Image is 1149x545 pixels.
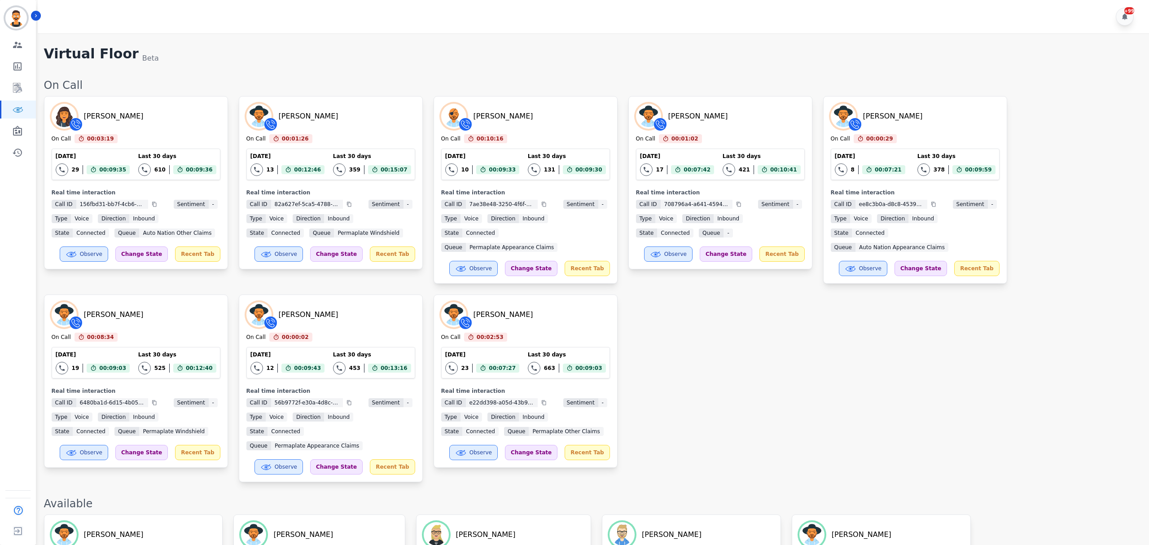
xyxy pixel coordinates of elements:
span: - [988,200,997,209]
span: connected [73,427,109,436]
span: 00:09:43 [294,364,321,373]
div: 610 [154,166,166,173]
div: 13 [267,166,274,173]
span: Permaplate Windshield [334,229,403,237]
span: voice [71,413,92,422]
div: On Call [246,334,266,342]
span: State [246,427,268,436]
span: voice [266,413,287,422]
span: 00:08:34 [87,333,114,342]
span: 00:01:26 [282,134,309,143]
span: Queue [699,229,724,237]
div: 453 [349,365,360,372]
div: [PERSON_NAME] [456,529,516,540]
h1: Virtual Floor [44,46,139,64]
span: Type [831,214,851,223]
span: voice [850,214,872,223]
div: Change State [310,246,363,262]
div: Change State [310,459,363,475]
span: 708796a4-a641-4594-9501-90d9832b95bf [661,200,732,209]
span: inbound [129,214,158,223]
div: [PERSON_NAME] [279,309,338,320]
span: 00:09:33 [489,165,516,174]
div: Last 30 days [333,351,411,358]
div: Change State [895,261,947,276]
div: Last 30 days [917,153,996,160]
span: Type [52,413,71,422]
div: [DATE] [445,351,519,358]
span: voice [655,214,677,223]
div: 23 [461,365,469,372]
span: 00:00:29 [866,134,893,143]
span: State [52,427,73,436]
img: Avatar [831,104,856,129]
span: State [831,229,852,237]
button: Observe [839,261,887,276]
span: Sentiment [174,200,209,209]
span: voice [460,214,482,223]
div: Recent Tab [175,246,220,262]
div: Recent Tab [954,261,999,276]
span: Permaplate Appearance Claims [271,441,363,450]
span: Queue [831,243,855,252]
div: Change State [505,261,557,276]
span: Direction [487,413,519,422]
div: 8 [851,166,855,173]
div: Recent Tab [565,445,610,460]
div: Change State [700,246,752,262]
span: Call ID [52,398,76,407]
span: Type [246,413,266,422]
div: [PERSON_NAME] [668,111,728,122]
span: connected [657,229,693,237]
span: Observe [859,265,881,272]
span: Observe [664,251,687,258]
div: Last 30 days [528,153,606,160]
div: Recent Tab [175,445,220,460]
div: Real time interaction [246,387,415,395]
span: Direction [98,214,129,223]
span: 82a627ef-5ca5-4788-831e-28f31050c6b4 [271,200,343,209]
span: connected [73,229,109,237]
div: Real time interaction [52,189,220,196]
span: inbound [324,214,353,223]
span: Direction [293,413,324,422]
div: Last 30 days [138,351,216,358]
span: Sentiment [953,200,988,209]
span: Auto Nation Other Claims [139,229,215,237]
div: Real time interaction [831,189,1000,196]
div: On Call [441,135,460,143]
span: Permaplate Windshield [139,427,208,436]
span: inbound [714,214,743,223]
img: Bordered avatar [5,7,27,29]
span: - [403,398,412,407]
span: voice [266,214,287,223]
span: Sentiment [563,200,598,209]
span: inbound [519,214,548,223]
span: Call ID [441,398,466,407]
div: Recent Tab [370,246,415,262]
div: [PERSON_NAME] [642,529,702,540]
div: [PERSON_NAME] [474,309,533,320]
span: Sentiment [758,200,793,209]
span: - [403,200,412,209]
span: Call ID [831,200,855,209]
div: Change State [505,445,557,460]
button: Observe [60,246,108,262]
div: [PERSON_NAME] [832,529,891,540]
button: Observe [254,459,303,475]
div: On Call [52,135,71,143]
div: Real time interaction [246,189,415,196]
img: Avatar [246,302,272,327]
span: 00:09:03 [575,364,602,373]
span: Sentiment [368,398,403,407]
span: Sentiment [368,200,403,209]
div: [PERSON_NAME] [273,529,333,540]
img: Avatar [246,104,272,129]
span: - [209,200,218,209]
div: [PERSON_NAME] [84,111,144,122]
span: Call ID [441,200,466,209]
span: connected [852,229,888,237]
div: Change State [115,246,168,262]
button: Observe [449,261,498,276]
span: connected [268,229,304,237]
